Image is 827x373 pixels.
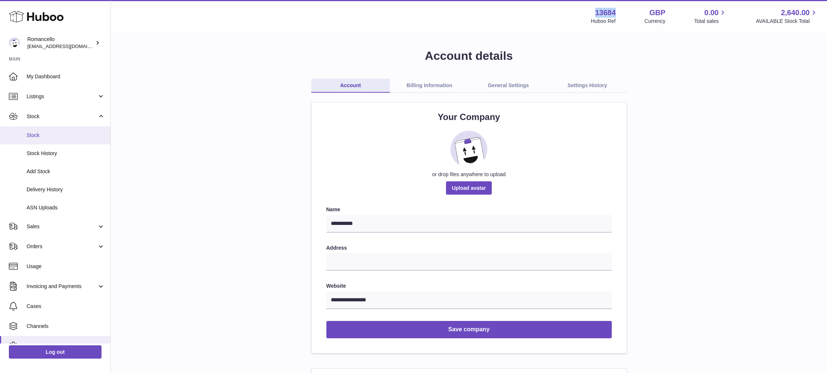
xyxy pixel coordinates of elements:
[595,8,616,18] strong: 13684
[9,345,102,359] a: Log out
[469,79,548,93] a: General Settings
[27,36,94,50] div: Romancello
[704,8,719,18] span: 0.00
[27,132,105,139] span: Stock
[756,8,818,25] a: 2,640.00 AVAILABLE Stock Total
[27,93,97,100] span: Listings
[390,79,469,93] a: Billing Information
[27,283,97,290] span: Invoicing and Payments
[326,244,612,251] label: Address
[27,303,105,310] span: Cases
[326,111,612,123] h2: Your Company
[326,171,612,178] div: or drop files anywhere to upload
[326,321,612,338] button: Save company
[326,283,612,290] label: Website
[326,206,612,213] label: Name
[27,150,105,157] span: Stock History
[27,168,105,175] span: Add Stock
[548,79,627,93] a: Settings History
[649,8,665,18] strong: GBP
[27,73,105,80] span: My Dashboard
[123,48,815,64] h1: Account details
[27,323,105,330] span: Channels
[446,181,492,195] span: Upload avatar
[27,223,97,230] span: Sales
[694,8,727,25] a: 0.00 Total sales
[781,8,810,18] span: 2,640.00
[756,18,818,25] span: AVAILABLE Stock Total
[27,43,109,49] span: [EMAIL_ADDRESS][DOMAIN_NAME]
[27,113,97,120] span: Stock
[27,186,105,193] span: Delivery History
[9,37,20,48] img: roman@romancello.co.uk
[311,79,390,93] a: Account
[450,131,487,168] img: placeholder_image.svg
[591,18,616,25] div: Huboo Ref
[645,18,666,25] div: Currency
[27,204,105,211] span: ASN Uploads
[694,18,727,25] span: Total sales
[27,343,105,350] span: Settings
[27,243,97,250] span: Orders
[27,263,105,270] span: Usage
